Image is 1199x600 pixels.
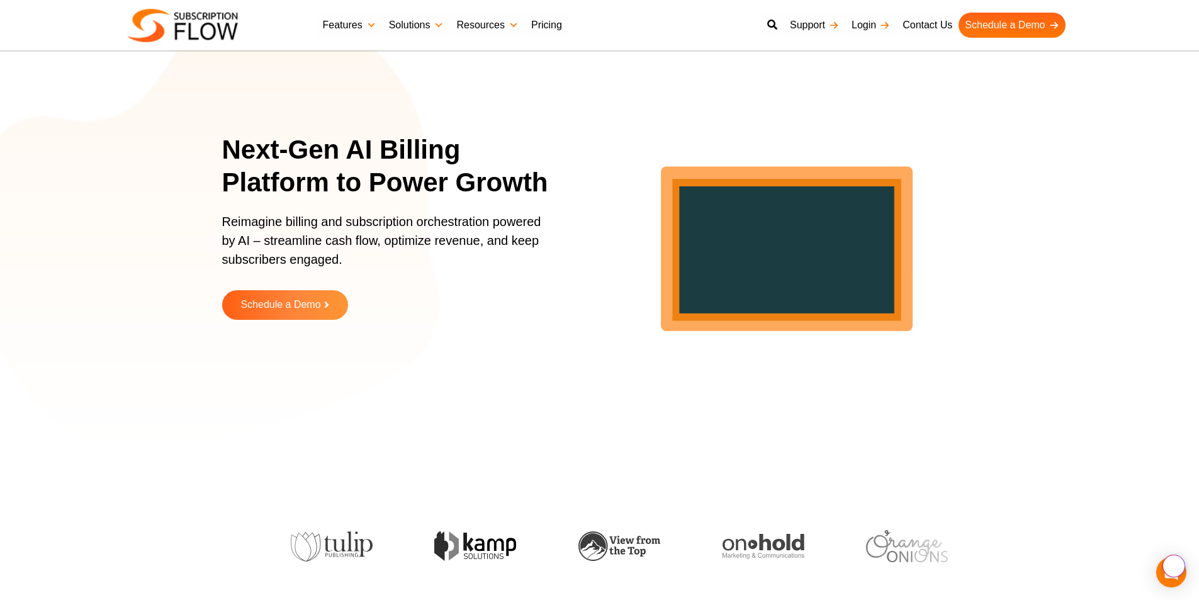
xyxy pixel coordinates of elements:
[866,530,948,562] img: orange-onions
[383,13,451,38] a: Solutions
[723,534,804,559] img: onhold-marketing
[450,13,524,38] a: Resources
[845,13,896,38] a: Login
[896,13,959,38] a: Contact Us
[1156,557,1186,587] div: Open Intercom Messenger
[525,13,568,38] a: Pricing
[222,212,549,281] p: Reimagine billing and subscription orchestration powered by AI – streamline cash flow, optimize r...
[291,531,373,562] img: tulip-publishing
[959,13,1065,38] a: Schedule a Demo
[222,290,348,320] a: Schedule a Demo
[434,531,516,561] img: kamp-solution
[128,9,238,42] img: Subscriptionflow
[222,133,565,200] h1: Next-Gen AI Billing Platform to Power Growth
[317,13,383,38] a: Features
[578,531,660,561] img: view-from-the-top
[784,13,845,38] a: Support
[240,300,320,310] span: Schedule a Demo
